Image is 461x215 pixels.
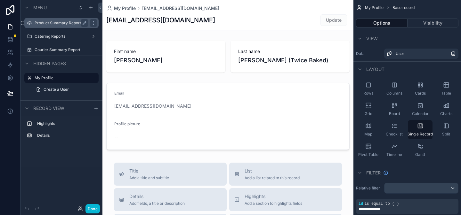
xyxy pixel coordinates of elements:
span: Timeline [386,152,402,157]
label: My Profile [35,75,95,81]
button: Calendar [408,100,433,119]
button: Gantt [408,141,433,160]
a: [EMAIL_ADDRESS][DOMAIN_NAME] [142,5,219,12]
a: My Profile [106,5,136,12]
button: Columns [382,79,407,98]
label: Details [37,133,96,138]
span: Layout [366,66,384,73]
div: scrollable content [20,116,102,147]
button: Grid [356,100,381,119]
label: Product Summary Report [35,20,86,26]
span: User [396,51,404,56]
span: Filter [366,170,381,176]
span: Menu [33,4,47,11]
span: Create a User [44,87,69,92]
span: Rows [363,91,373,96]
span: Single Record [408,132,433,137]
span: Split [442,132,450,137]
label: Catering Reports [35,34,88,39]
button: Rows [356,79,381,98]
span: is equal to (=) [364,202,399,206]
span: My Profile [365,5,384,10]
span: Cards [415,91,426,96]
button: Charts [434,100,458,119]
span: Columns [386,91,402,96]
a: Create a User [32,84,99,95]
label: Highlights [37,121,96,126]
span: Table [441,91,451,96]
button: Visibility [408,19,459,27]
span: My Profile [114,5,136,12]
span: View [366,35,378,42]
span: Record view [33,105,64,111]
button: Pivot Table [356,141,381,160]
button: Map [356,120,381,139]
button: Done [85,204,100,213]
h1: [EMAIL_ADDRESS][DOMAIN_NAME] [106,16,215,25]
a: User [384,49,458,59]
button: Split [434,120,458,139]
button: Checklist [382,120,407,139]
span: Calendar [412,111,429,116]
span: Base record [392,5,415,10]
button: Cards [408,79,433,98]
span: Board [389,111,400,116]
button: Board [382,100,407,119]
button: Timeline [382,141,407,160]
span: Checklist [386,132,403,137]
label: Relative filter [356,186,382,191]
button: Table [434,79,458,98]
span: Map [364,132,372,137]
label: Courier Summary Report [35,47,97,52]
label: Data [356,51,382,56]
span: id [359,202,363,206]
span: Grid [365,111,372,116]
span: Pivot Table [358,152,378,157]
span: Gantt [415,152,425,157]
span: Hidden pages [33,60,66,67]
span: Charts [440,111,452,116]
button: Single Record [408,120,433,139]
button: Options [356,19,408,27]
